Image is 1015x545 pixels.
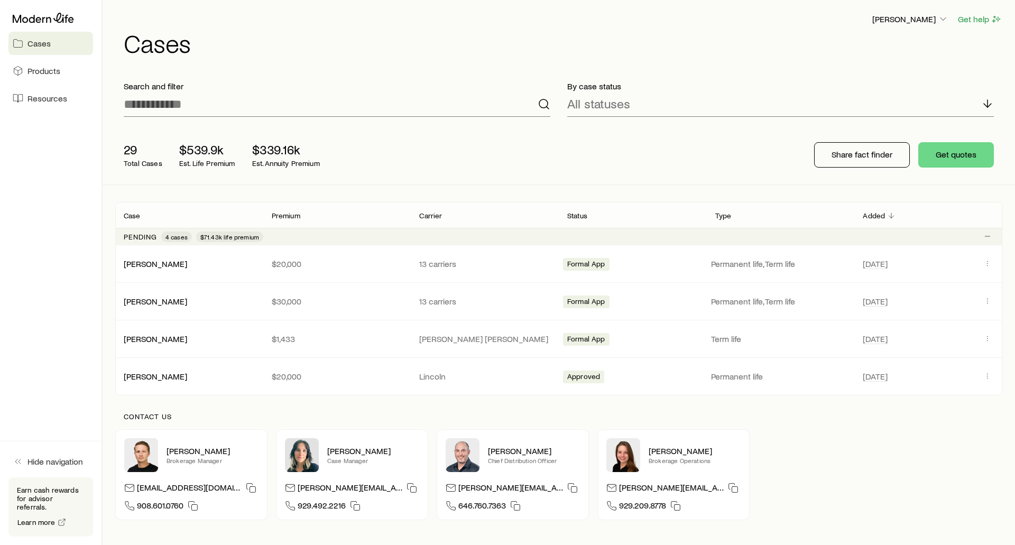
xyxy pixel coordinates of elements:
span: Approved [567,372,600,383]
p: [PERSON_NAME] [649,446,741,456]
span: [DATE] [863,334,888,344]
p: 29 [124,142,162,157]
div: [PERSON_NAME] [124,371,187,382]
a: Resources [8,87,93,110]
p: Added [863,211,885,220]
a: [PERSON_NAME] [124,334,187,344]
p: Contact us [124,412,994,421]
p: Case [124,211,141,220]
span: Formal App [567,297,605,308]
p: 13 carriers [419,296,550,307]
p: Premium [272,211,300,220]
p: Lincoln [419,371,550,382]
a: [PERSON_NAME] [124,371,187,381]
a: [PERSON_NAME] [124,258,187,269]
span: Products [27,66,60,76]
span: 908.601.0760 [137,500,183,514]
p: $1,433 [272,334,403,344]
button: [PERSON_NAME] [872,13,949,26]
div: Earn cash rewards for advisor referrals.Learn more [8,477,93,537]
p: Case Manager [327,456,419,465]
p: $30,000 [272,296,403,307]
p: [PERSON_NAME][EMAIL_ADDRESS][DOMAIN_NAME] [298,482,402,496]
span: Cases [27,38,51,49]
span: Formal App [567,260,605,271]
p: Brokerage Operations [649,456,741,465]
p: Total Cases [124,159,162,168]
p: $20,000 [272,258,403,269]
img: Rich Loeffler [124,438,158,472]
span: [DATE] [863,258,888,269]
button: Get help [957,13,1002,25]
span: 929.492.2216 [298,500,346,514]
span: 4 cases [165,233,188,241]
p: Permanent life, Term life [711,258,851,269]
p: Est. Annuity Premium [252,159,320,168]
p: $539.9k [179,142,235,157]
p: $20,000 [272,371,403,382]
p: Type [715,211,732,220]
button: Share fact finder [814,142,910,168]
p: Pending [124,233,157,241]
a: [PERSON_NAME] [124,296,187,306]
p: [PERSON_NAME][EMAIL_ADDRESS][DOMAIN_NAME] [619,482,724,496]
p: Earn cash rewards for advisor referrals. [17,486,85,511]
p: [PERSON_NAME][EMAIL_ADDRESS][DOMAIN_NAME] [458,482,563,496]
p: [PERSON_NAME] [PERSON_NAME] [419,334,550,344]
span: Resources [27,93,67,104]
button: Get quotes [918,142,994,168]
div: Client cases [115,202,1002,395]
p: Status [567,211,587,220]
p: [PERSON_NAME] [167,446,259,456]
span: 929.209.8778 [619,500,666,514]
img: Lisette Vega [285,438,319,472]
p: [PERSON_NAME] [488,446,580,456]
a: Products [8,59,93,82]
p: Permanent life [711,371,851,382]
p: Term life [711,334,851,344]
img: Dan Pierson [446,438,479,472]
p: All statuses [567,96,630,111]
button: Hide navigation [8,450,93,473]
p: Chief Distribution Officer [488,456,580,465]
span: [DATE] [863,296,888,307]
p: [PERSON_NAME] [327,446,419,456]
div: [PERSON_NAME] [124,334,187,345]
p: Brokerage Manager [167,456,259,465]
a: Cases [8,32,93,55]
p: Permanent life, Term life [711,296,851,307]
div: [PERSON_NAME] [124,258,187,270]
p: Share fact finder [832,149,892,160]
h1: Cases [124,30,1002,56]
p: [PERSON_NAME] [872,14,948,24]
span: $71.43k life premium [200,233,259,241]
p: Est. Life Premium [179,159,235,168]
p: By case status [567,81,994,91]
p: Carrier [419,211,442,220]
span: [DATE] [863,371,888,382]
p: [EMAIL_ADDRESS][DOMAIN_NAME] [137,482,242,496]
p: $339.16k [252,142,320,157]
span: Hide navigation [27,456,83,467]
p: 13 carriers [419,258,550,269]
div: [PERSON_NAME] [124,296,187,307]
span: Formal App [567,335,605,346]
span: 646.760.7363 [458,500,506,514]
span: Learn more [17,519,56,526]
img: Ellen Wall [606,438,640,472]
p: Search and filter [124,81,550,91]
